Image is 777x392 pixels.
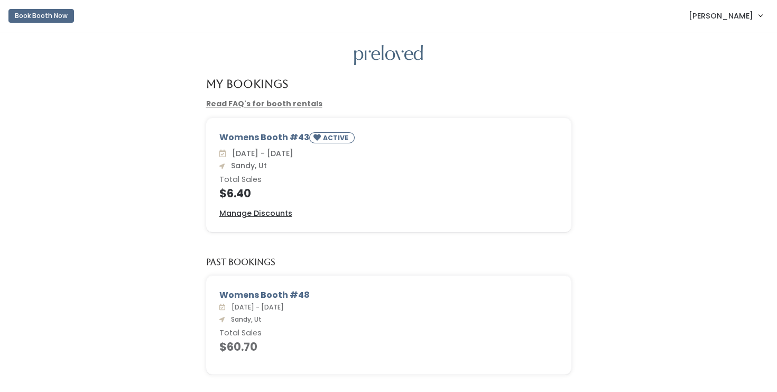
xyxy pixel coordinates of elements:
[323,133,350,142] small: ACTIVE
[219,341,558,353] h4: $60.70
[227,160,267,171] span: Sandy, Ut
[219,329,558,338] h6: Total Sales
[8,9,74,23] button: Book Booth Now
[228,148,293,159] span: [DATE] - [DATE]
[227,315,262,324] span: Sandy, Ut
[8,4,74,28] a: Book Booth Now
[227,303,284,312] span: [DATE] - [DATE]
[354,45,423,66] img: preloved logo
[219,187,558,199] h4: $6.40
[219,176,558,184] h6: Total Sales
[206,258,275,267] h5: Past Bookings
[678,4,773,27] a: [PERSON_NAME]
[219,289,558,302] div: Womens Booth #48
[206,98,322,109] a: Read FAQ's for booth rentals
[689,10,753,22] span: [PERSON_NAME]
[219,208,292,218] u: Manage Discounts
[219,131,558,148] div: Womens Booth #43
[206,78,288,90] h4: My Bookings
[219,208,292,219] a: Manage Discounts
